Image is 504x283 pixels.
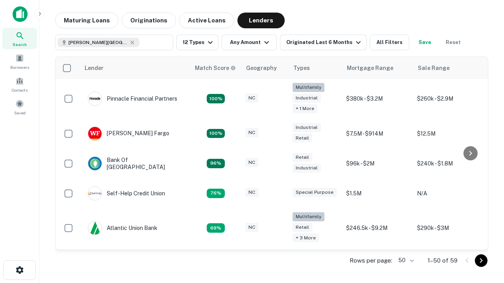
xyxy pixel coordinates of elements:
div: Multifamily [293,212,324,221]
button: Originations [122,13,176,28]
button: Go to next page [475,254,487,267]
div: Matching Properties: 26, hasApolloMatch: undefined [207,94,225,103]
td: $246.5k - $9.2M [342,208,413,248]
div: Types [293,63,310,73]
td: $96k - $2M [342,149,413,178]
div: Self-help Credit Union [88,186,165,200]
div: NC [245,158,258,167]
div: Capitalize uses an advanced AI algorithm to match your search with the best lender. The match sco... [195,64,236,72]
th: Sale Range [413,57,484,79]
div: Industrial [293,123,321,132]
div: Bank Of [GEOGRAPHIC_DATA] [88,156,182,171]
th: Capitalize uses an advanced AI algorithm to match your search with the best lender. The match sco... [190,57,241,79]
span: Search [13,41,27,48]
a: Contacts [2,74,37,95]
h6: Match Score [195,64,234,72]
div: Geography [246,63,277,73]
span: Borrowers [10,64,29,70]
a: Search [2,28,37,49]
div: Retail [293,223,312,232]
div: + 3 more [293,233,319,243]
th: Mortgage Range [342,57,413,79]
div: NC [245,223,258,232]
div: Retail [293,134,312,143]
button: Save your search to get updates of matches that match your search criteria. [412,35,437,50]
div: 50 [395,255,415,266]
div: Matching Properties: 15, hasApolloMatch: undefined [207,129,225,138]
p: Rows per page: [350,256,392,265]
div: Retail [293,153,312,162]
div: Pinnacle Financial Partners [88,92,177,106]
div: Matching Properties: 11, hasApolloMatch: undefined [207,189,225,198]
div: NC [245,94,258,103]
td: $290k - $3M [413,208,484,248]
div: Matching Properties: 10, hasApolloMatch: undefined [207,223,225,233]
div: + 1 more [293,104,317,113]
td: $1.5M [342,178,413,208]
td: $260k - $2.9M [413,79,484,119]
div: NC [245,188,258,197]
iframe: Chat Widget [465,195,504,233]
div: Industrial [293,164,321,173]
img: picture [88,127,102,140]
a: Saved [2,96,37,118]
div: NC [245,128,258,137]
div: Lender [85,63,104,73]
th: Geography [241,57,289,79]
button: Maturing Loans [55,13,119,28]
div: Atlantic Union Bank [88,221,157,235]
span: Contacts [12,87,28,93]
img: capitalize-icon.png [13,6,28,22]
img: picture [88,92,102,105]
span: Saved [14,110,26,116]
div: Multifamily [293,83,324,92]
a: Borrowers [2,51,37,72]
td: $380k - $3.2M [342,79,413,119]
button: 12 Types [176,35,219,50]
img: picture [88,221,102,235]
div: Special Purpose [293,188,337,197]
div: Industrial [293,94,321,103]
img: picture [88,187,102,200]
p: 1–50 of 59 [428,256,458,265]
td: $240k - $1.8M [413,149,484,178]
td: $7.5M - $914M [342,119,413,149]
td: $12.5M [413,119,484,149]
div: Sale Range [418,63,450,73]
div: Matching Properties: 14, hasApolloMatch: undefined [207,159,225,168]
button: Originated Last 6 Months [280,35,367,50]
th: Types [289,57,342,79]
span: [PERSON_NAME][GEOGRAPHIC_DATA], [GEOGRAPHIC_DATA] [69,39,128,46]
div: Mortgage Range [347,63,393,73]
button: All Filters [370,35,409,50]
img: picture [88,157,102,170]
button: Active Loans [179,13,234,28]
button: Any Amount [222,35,277,50]
th: Lender [80,57,190,79]
div: Originated Last 6 Months [286,38,363,47]
div: [PERSON_NAME] Fargo [88,127,169,141]
button: Reset [441,35,466,50]
button: Lenders [237,13,285,28]
td: N/A [413,178,484,208]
